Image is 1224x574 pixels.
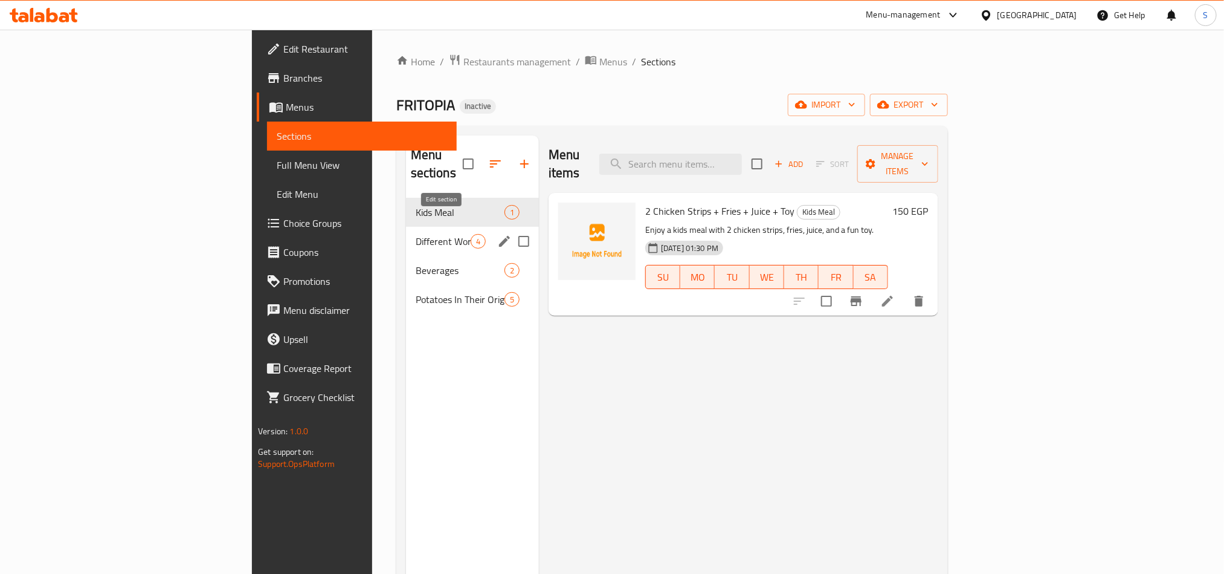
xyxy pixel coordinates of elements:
span: Full Menu View [277,158,446,172]
h2: Menu items [549,146,585,182]
span: Add item [770,155,808,174]
div: Different World Of [PERSON_NAME]4edit [406,227,539,256]
li: / [576,54,580,69]
div: Menu-management [866,8,941,22]
a: Sections [267,122,456,151]
button: Add section [510,149,539,178]
a: Edit Menu [267,180,456,209]
button: FR [819,265,853,289]
span: [DATE] 01:30 PM [656,243,723,254]
a: Edit Restaurant [257,34,456,64]
span: FR [823,269,848,286]
span: Select all sections [456,151,481,177]
span: Menus [599,54,627,69]
p: Enjoy a kids meal with 2 chicken strips, fries, juice, and a fun toy. [645,223,888,238]
span: Restaurants management [463,54,571,69]
a: Upsell [257,325,456,354]
a: Promotions [257,267,456,296]
span: 1 [505,207,519,218]
span: MO [685,269,710,286]
div: Kids Meal1 [406,198,539,227]
span: Version: [258,423,288,439]
span: Choice Groups [283,216,446,230]
span: Manage items [867,149,929,179]
span: Kids Meal [797,205,840,219]
span: Sections [641,54,675,69]
span: Coupons [283,245,446,259]
span: Menu disclaimer [283,303,446,318]
span: Potatoes In Their Original Style [416,292,504,307]
span: Select section [744,151,770,177]
span: TU [720,269,744,286]
span: Sections [277,129,446,143]
nav: Menu sections [406,193,539,319]
div: items [504,292,520,307]
span: Kids Meal [416,205,504,220]
span: Select section first [808,155,857,174]
div: Beverages2 [406,256,539,285]
div: Potatoes In Their Original Style5 [406,285,539,314]
button: Branch-specific-item [842,287,871,316]
span: 1.0.0 [290,423,309,439]
a: Edit menu item [880,294,895,308]
nav: breadcrumb [396,54,948,70]
span: Coverage Report [283,361,446,376]
button: edit [495,232,514,250]
button: import [788,94,865,116]
button: Manage items [857,145,938,183]
span: Beverages [416,263,504,278]
a: Support.OpsPlatform [258,456,335,472]
a: Coupons [257,238,456,267]
span: WE [755,269,779,286]
span: Different World Of [PERSON_NAME] [416,234,471,249]
div: Kids Meal [797,205,840,220]
a: Menus [585,54,627,70]
a: Full Menu View [267,151,456,180]
button: delete [904,287,933,316]
span: S [1203,8,1208,22]
div: items [504,205,520,220]
span: Get support on: [258,444,314,460]
span: Select to update [814,289,839,314]
a: Choice Groups [257,209,456,238]
button: SA [854,265,888,289]
button: WE [750,265,784,289]
div: [GEOGRAPHIC_DATA] [997,8,1077,22]
button: export [870,94,948,116]
span: Grocery Checklist [283,390,446,405]
span: 4 [471,236,485,247]
span: 2 Chicken Strips + Fries + Juice + Toy [645,202,794,220]
span: 5 [505,294,519,305]
span: Sort sections [481,149,510,178]
h6: 150 EGP [893,203,929,220]
li: / [632,54,636,69]
span: Branches [283,71,446,85]
span: Edit Menu [277,187,446,201]
div: Inactive [460,99,496,114]
a: Restaurants management [449,54,571,70]
a: Menu disclaimer [257,296,456,325]
span: Edit Restaurant [283,42,446,56]
span: import [797,97,855,113]
span: Inactive [460,101,496,111]
a: Grocery Checklist [257,383,456,412]
button: MO [680,265,715,289]
span: TH [789,269,814,286]
span: Menus [286,100,446,114]
span: 2 [505,265,519,276]
span: Add [773,157,805,171]
button: TU [715,265,749,289]
button: SU [645,265,680,289]
span: SA [858,269,883,286]
input: search [599,154,742,175]
a: Coverage Report [257,354,456,383]
a: Branches [257,64,456,93]
span: Promotions [283,274,446,289]
img: 2 Chicken Strips + Fries + Juice + Toy [558,203,636,280]
span: Upsell [283,332,446,347]
span: SU [651,269,675,286]
button: Add [770,155,808,174]
span: export [880,97,938,113]
a: Menus [257,93,456,122]
button: TH [784,265,819,289]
